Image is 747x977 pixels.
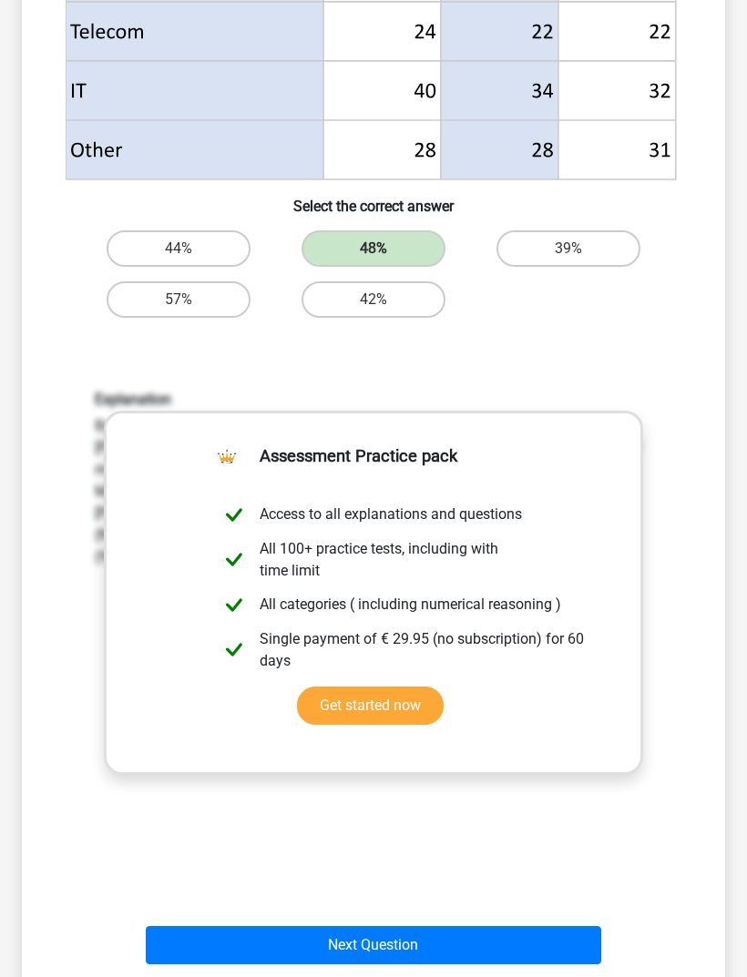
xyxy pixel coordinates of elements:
label: 48% [302,230,445,267]
label: 57% [107,281,251,318]
label: 42% [302,281,445,318]
button: Next Question [146,926,602,964]
label: 44% [107,230,251,267]
a: Get started now [297,687,444,725]
h6: Select the correct answer [51,183,696,215]
label: 39% [496,230,640,267]
div: By scanning the numbers, you can see without further calculations that [PERSON_NAME] made the mos... [81,391,666,568]
h6: Explanation [95,391,652,408]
